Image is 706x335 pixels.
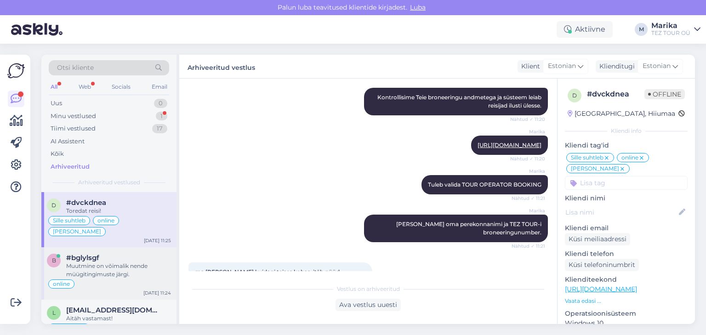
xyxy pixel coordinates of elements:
label: Arhiveeritud vestlus [188,60,255,73]
a: [URL][DOMAIN_NAME] [478,142,541,148]
span: Offline [644,89,685,99]
div: Email [150,81,169,93]
span: Marika [511,207,545,214]
div: 0 [154,99,167,108]
span: b [52,257,56,264]
span: #bglylsgf [66,254,99,262]
div: # dvckdnea [587,89,644,100]
div: Klienditugi [596,62,635,71]
div: Arhiveeritud [51,162,90,171]
span: Marika [511,128,545,135]
div: Toredat reisi! [66,207,171,215]
div: 1 [156,112,167,121]
span: Nähtud ✓ 11:21 [511,243,545,250]
div: Web [77,81,93,93]
span: Sille suhtleb [571,155,604,160]
div: Küsi telefoninumbrit [565,259,639,271]
p: Kliendi email [565,223,688,233]
p: Kliendi tag'id [565,141,688,150]
span: Estonian [548,61,576,71]
div: All [49,81,59,93]
div: Klient [518,62,540,71]
input: Lisa tag [565,176,688,190]
span: Tuleb valida TOUR OPERATOR BOOKING [428,181,541,188]
div: Ava vestlus uuesti [336,299,401,311]
div: M [635,23,648,36]
p: Kliendi telefon [565,249,688,259]
span: online [97,218,114,223]
div: [GEOGRAPHIC_DATA], Hiiumaa [568,109,675,119]
p: Klienditeekond [565,275,688,284]
p: Operatsioonisüsteem [565,309,688,318]
div: [DATE] 11:25 [144,237,171,244]
span: Estonian [643,61,671,71]
span: l [52,309,56,316]
span: d [572,92,577,99]
span: online [621,155,638,160]
a: MarikaTEZ TOUR OÜ [651,22,700,37]
span: d [51,202,56,209]
span: ma [PERSON_NAME] kuidagi teises kohas, itäh nüüd [PERSON_NAME] [195,268,341,284]
div: Uus [51,99,62,108]
span: #dvckdnea [66,199,106,207]
span: Luba [407,3,428,11]
span: Nähtud ✓ 11:20 [510,116,545,123]
div: Socials [110,81,132,93]
span: Vestlus on arhiveeritud [337,285,400,293]
span: Sille suhtleb [53,218,85,223]
div: Tiimi vestlused [51,124,96,133]
div: Minu vestlused [51,112,96,121]
div: [DATE] 11:24 [143,290,171,296]
span: Nähtud ✓ 11:21 [511,195,545,202]
span: leakolde@gmail.com [66,306,162,314]
div: Kliendi info [565,127,688,135]
input: Lisa nimi [565,207,677,217]
div: Muutmine on võimalik nende müügitingimuste järgi. [66,262,171,278]
span: [PERSON_NAME] [571,166,619,171]
div: Küsi meiliaadressi [565,233,630,245]
div: Marika [651,22,690,29]
div: TEZ TOUR OÜ [651,29,690,37]
div: Aktiivne [557,21,613,38]
p: Windows 10 [565,318,688,328]
span: online [53,281,70,287]
div: Kõik [51,149,64,159]
span: [PERSON_NAME] oma perekonnanimi ja TEZ TOUR-i broneeringunumber. [396,221,543,236]
p: Vaata edasi ... [565,297,688,305]
img: Askly Logo [7,62,25,79]
span: Kontrollisime Teie broneeringu andmetega ja süsteem leiab reisijad ilusti ülesse. [377,94,543,109]
span: [PERSON_NAME] [53,229,101,234]
span: Otsi kliente [57,63,94,73]
div: Aitäh vastamast! [66,314,171,323]
span: Arhiveeritud vestlused [78,178,140,187]
span: Marika [511,168,545,175]
div: AI Assistent [51,137,85,146]
span: Nähtud ✓ 11:20 [510,155,545,162]
p: Kliendi nimi [565,193,688,203]
a: [URL][DOMAIN_NAME] [565,285,637,293]
div: 17 [152,124,167,133]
